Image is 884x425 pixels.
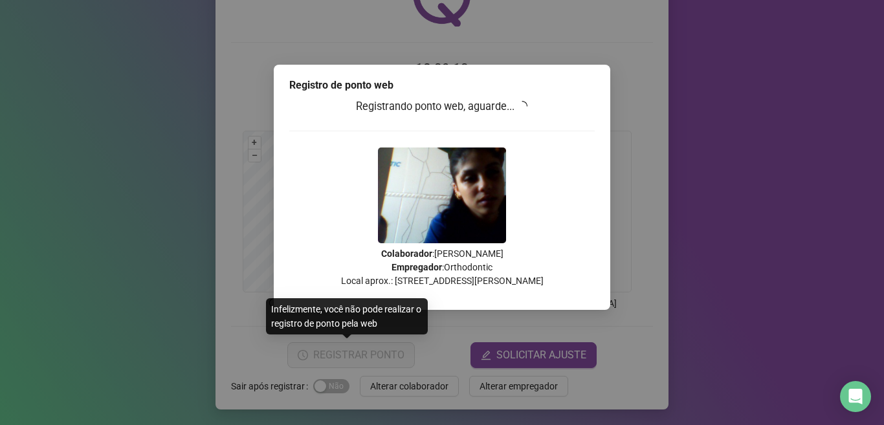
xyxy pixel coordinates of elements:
[840,381,871,412] div: Open Intercom Messenger
[517,101,527,111] span: loading
[378,147,506,243] img: 9k=
[266,298,428,334] div: Infelizmente, você não pode realizar o registro de ponto pela web
[289,98,595,115] h3: Registrando ponto web, aguarde...
[289,247,595,288] p: : [PERSON_NAME] : Orthodontic Local aprox.: [STREET_ADDRESS][PERSON_NAME]
[381,248,432,259] strong: Colaborador
[392,262,442,272] strong: Empregador
[289,78,595,93] div: Registro de ponto web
